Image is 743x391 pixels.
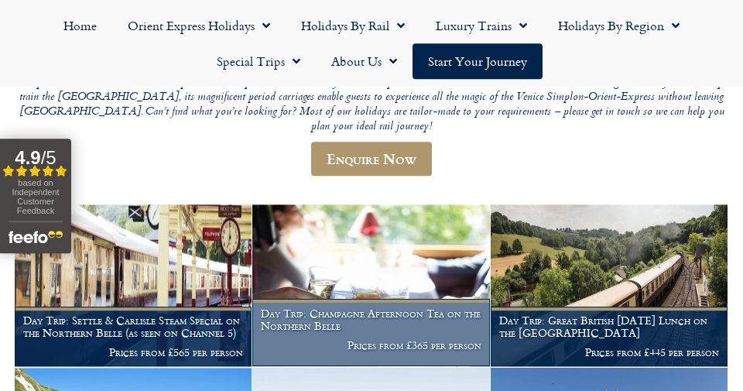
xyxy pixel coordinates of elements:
[252,204,490,367] a: Day Trip: Champagne Afternoon Tea on the Northern Belle Prices from £365 per person
[48,8,112,43] a: Home
[543,8,695,43] a: Holidays by Region
[316,43,413,79] a: About Us
[201,43,316,79] a: Special Trips
[499,346,719,358] p: Prices from £445 per person
[23,346,243,358] p: Prices from £565 per person
[112,8,286,43] a: Orient Express Holidays
[23,314,243,339] h1: Day Trip: Settle & Carlisle Steam Special on the Northern Belle (as seen on Channel 5)
[413,43,543,79] a: Start your Journey
[420,8,543,43] a: Luxury Trains
[261,307,481,332] h1: Day Trip: Champagne Afternoon Tea on the Northern Belle
[15,77,728,135] p: “Step on board and the real world evaporates behind you” – a sentiment often voiced by travellers...
[499,314,719,339] h1: Day Trip: Great British [DATE] Lunch on the [GEOGRAPHIC_DATA]
[491,204,728,367] a: Day Trip: Great British [DATE] Lunch on the [GEOGRAPHIC_DATA] Prices from £445 per person
[261,339,481,352] p: Prices from £365 per person
[286,8,420,43] a: Holidays by Rail
[8,8,735,79] nav: Menu
[311,142,432,176] a: Enquire Now
[15,204,252,367] a: Day Trip: Settle & Carlisle Steam Special on the Northern Belle (as seen on Channel 5) Prices fro...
